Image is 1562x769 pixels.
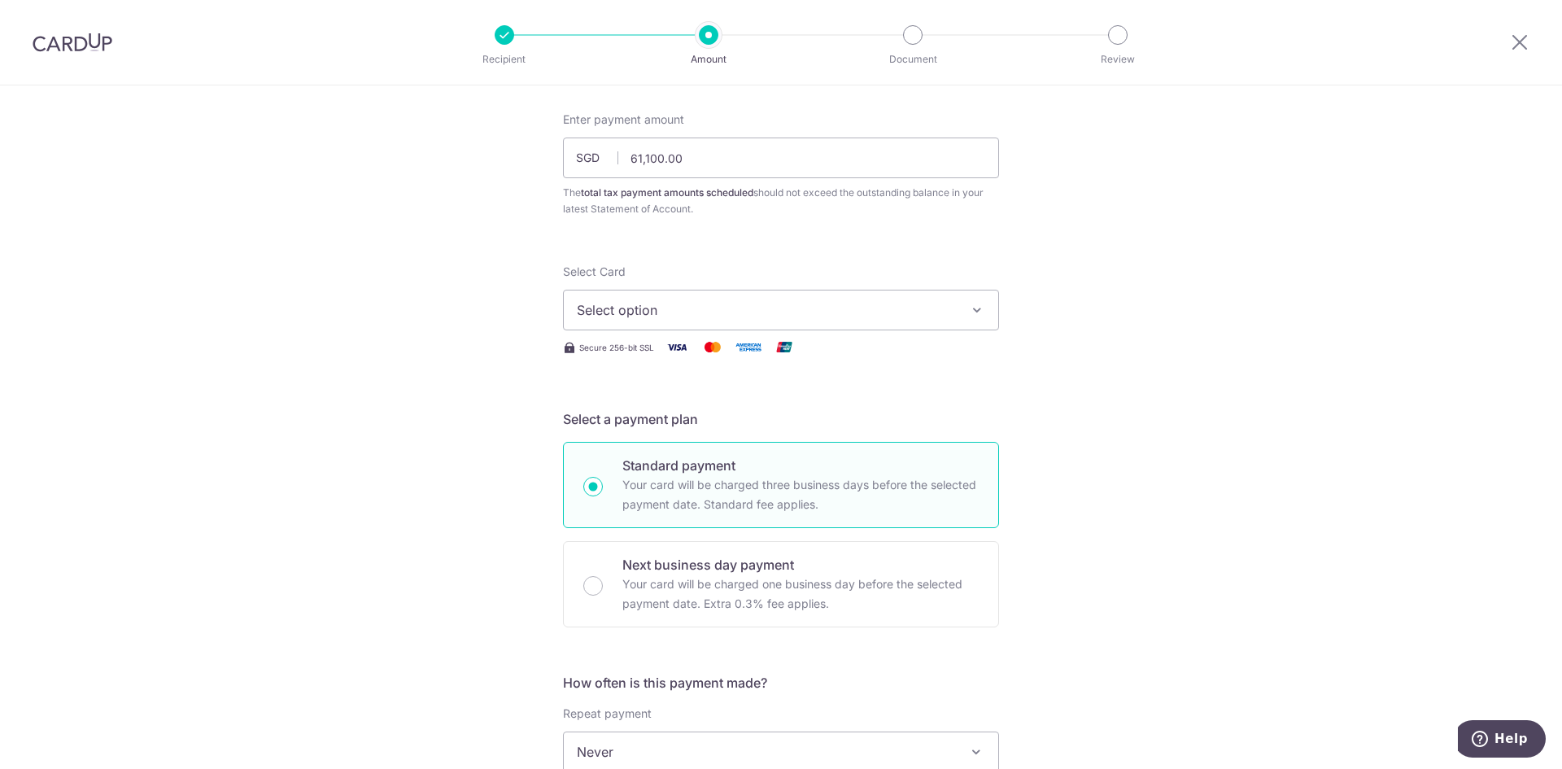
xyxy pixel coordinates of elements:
[622,456,979,475] p: Standard payment
[732,337,765,357] img: American Express
[622,555,979,575] p: Next business day payment
[563,138,999,178] input: 0.00
[576,150,618,166] span: SGD
[696,337,729,357] img: Mastercard
[661,337,693,357] img: Visa
[33,33,112,52] img: CardUp
[768,337,801,357] img: Union Pay
[1058,51,1178,68] p: Review
[563,409,999,429] h5: Select a payment plan
[563,706,652,722] label: Repeat payment
[622,475,979,514] p: Your card will be charged three business days before the selected payment date. Standard fee appl...
[853,51,973,68] p: Document
[577,300,956,320] span: Select option
[579,341,654,354] span: Secure 256-bit SSL
[563,290,999,330] button: Select option
[563,111,684,128] span: Enter payment amount
[563,185,999,217] div: The should not exceed the outstanding balance in your latest Statement of Account.
[622,575,979,614] p: Your card will be charged one business day before the selected payment date. Extra 0.3% fee applies.
[581,186,753,199] b: total tax payment amounts scheduled
[444,51,565,68] p: Recipient
[1458,720,1546,761] iframe: Opens a widget where you can find more information
[648,51,769,68] p: Amount
[563,264,626,278] span: translation missing: en.payables.payment_networks.credit_card.summary.labels.select_card
[563,673,999,693] h5: How often is this payment made?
